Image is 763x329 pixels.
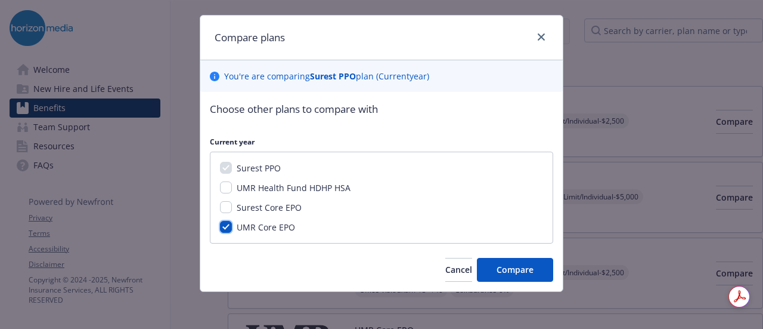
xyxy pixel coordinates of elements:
a: close [534,30,548,44]
span: Cancel [445,264,472,275]
p: Current year [210,137,553,147]
p: Choose other plans to compare with [210,102,553,117]
button: Cancel [445,258,472,282]
span: UMR Core EPO [237,222,295,233]
h1: Compare plans [215,30,285,45]
span: UMR Health Fund HDHP HSA [237,182,351,193]
span: Surest Core EPO [237,202,302,213]
button: Compare [477,258,553,282]
span: Surest PPO [237,162,281,174]
b: Surest PPO [310,70,356,82]
p: You ' re are comparing plan ( Current year) [224,70,429,82]
span: Compare [497,264,534,275]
